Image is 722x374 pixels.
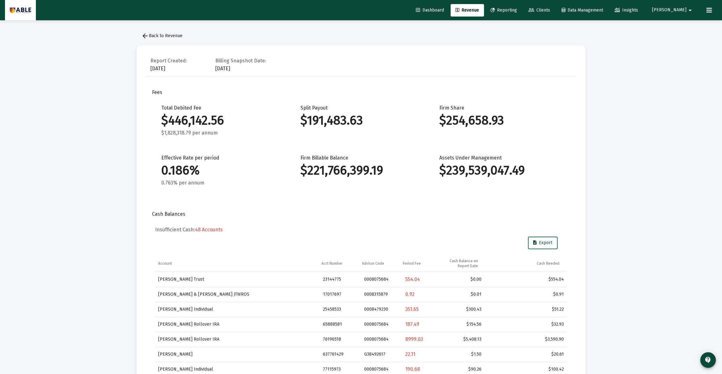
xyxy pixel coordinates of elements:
span: Data Management [562,7,603,13]
td: 76196518 [320,332,361,347]
div: 0.92 [405,291,440,298]
div: $51.22 [488,306,564,312]
div: [DATE] [215,56,266,72]
div: Billing Snapshot Date: [215,58,266,64]
div: $554.04 [488,276,564,283]
div: $3,590.90 [488,336,564,342]
td: [PERSON_NAME] Rollover IRA [155,317,320,332]
td: G38492617 [361,347,402,362]
div: 0.186% [161,167,282,174]
td: Column Advisor Code [359,255,400,272]
td: 0008075684 [361,272,402,287]
div: 351.65 [405,306,440,312]
td: [PERSON_NAME] [155,347,320,362]
div: Report Created: [150,58,187,64]
td: Column Cash Balance on Report Date [440,255,481,272]
div: $0.00 [446,276,481,283]
td: Column Acct Number [318,255,359,272]
td: [PERSON_NAME] & [PERSON_NAME] JTWROS [155,287,320,302]
td: 65888581 [320,317,361,332]
span: Back to Revenue [141,33,183,38]
img: Dashboard [10,4,31,17]
div: $221,766,399.19 [300,167,421,174]
div: $32.93 [488,321,564,327]
div: 554.04 [405,276,440,283]
span: Reporting [490,7,517,13]
div: Cash Balances [152,211,570,217]
div: Total Debited Fee [161,105,282,136]
td: Column Cash Needed [481,255,563,272]
td: [PERSON_NAME] Individual [155,302,320,317]
button: Back to Revenue [136,30,188,42]
td: 637761429 [320,347,361,362]
div: Effective Rate per period [161,155,282,186]
div: Assets Under Management [439,155,560,186]
div: Cash Needed [537,261,559,266]
div: $5,408.13 [446,336,481,342]
td: 0008479230 [361,302,402,317]
div: $239,539,047.49 [439,167,560,174]
span: Insights [615,7,638,13]
mat-icon: arrow_drop_down [686,4,694,17]
td: 25458533 [320,302,361,317]
td: 0008315879 [361,287,402,302]
div: 190.68 [405,366,440,372]
div: $154.56 [446,321,481,327]
span: 48 Accounts [195,227,223,233]
div: $1,828,318.79 per annum [161,130,282,136]
div: $300.43 [446,306,481,312]
div: $20.61 [488,351,564,357]
span: Dashboard [416,7,444,13]
button: [PERSON_NAME] [645,4,701,16]
span: Export [533,240,552,245]
h5: Insufficient Cash: [155,227,567,233]
mat-icon: contact_support [704,356,712,364]
div: Cash Balance on Report Date [443,258,478,268]
td: 0008075684 [361,332,402,347]
div: [DATE] [150,56,187,72]
a: Reporting [485,4,522,17]
div: $0.91 [488,291,564,298]
div: Fees [152,89,570,96]
button: Export [528,237,558,249]
div: $1.50 [446,351,481,357]
a: Insights [610,4,643,17]
div: Advisor Code [362,261,384,266]
td: Column Period Fee [400,255,441,272]
div: $254,658.93 [439,117,560,124]
div: $90.26 [446,366,481,372]
a: Clients [524,4,555,17]
div: $446,142.56 [161,117,282,124]
span: Revenue [456,7,479,13]
div: Account [158,261,172,266]
a: Dashboard [411,4,449,17]
div: 22.11 [405,351,440,357]
div: Firm Share [439,105,560,136]
a: Data Management [557,4,608,17]
div: $191,483.63 [300,117,421,124]
td: [PERSON_NAME] Trust [155,272,320,287]
div: Firm Billable Balance [300,155,421,186]
div: 0.763% per annum [161,180,282,186]
td: 23144775 [320,272,361,287]
mat-icon: arrow_back [141,32,149,40]
td: 17017697 [320,287,361,302]
div: 8999.03 [405,336,440,342]
span: Clients [529,7,550,13]
a: Revenue [451,4,484,17]
div: Split Payout [300,105,421,136]
div: $0.01 [446,291,481,298]
div: Period Fee [403,261,421,266]
span: [PERSON_NAME] [652,7,686,13]
td: Column Account [155,255,318,272]
td: [PERSON_NAME] Rollover IRA [155,332,320,347]
div: 187.49 [405,321,440,327]
td: 0008075684 [361,317,402,332]
div: $100.42 [488,366,564,372]
div: Acct Number [321,261,342,266]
